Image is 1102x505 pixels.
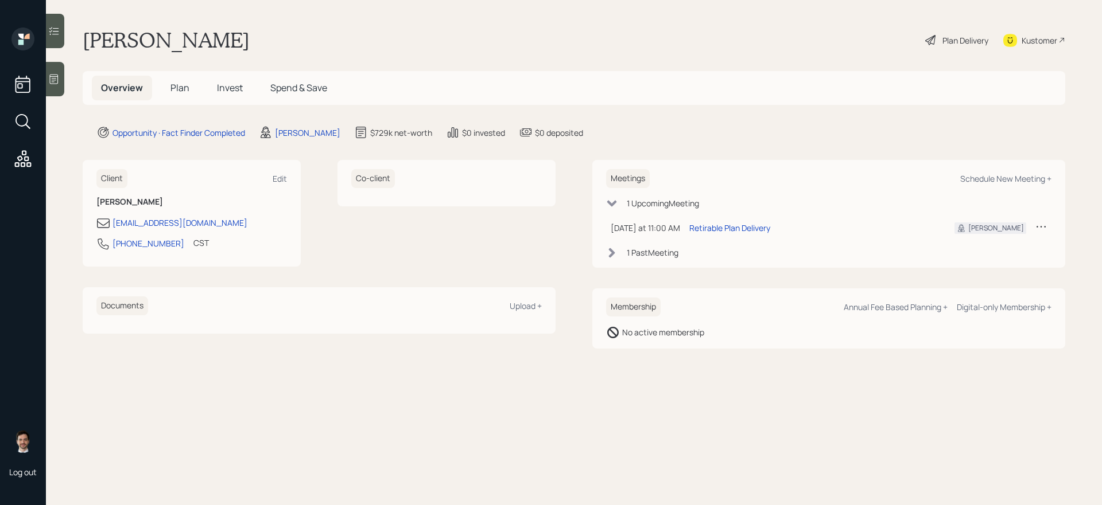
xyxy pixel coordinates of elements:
span: Invest [217,81,243,94]
div: 1 Past Meeting [627,246,678,259]
div: $729k net-worth [370,127,432,139]
span: Plan [170,81,189,94]
div: Opportunity · Fact Finder Completed [112,127,245,139]
div: [EMAIL_ADDRESS][DOMAIN_NAME] [112,217,247,229]
div: Kustomer [1022,34,1057,46]
div: [PERSON_NAME] [968,223,1024,233]
div: Edit [273,173,287,184]
div: 1 Upcoming Meeting [627,197,699,209]
div: No active membership [622,326,704,338]
div: Plan Delivery [942,34,988,46]
h6: Co-client [351,169,395,188]
h6: Membership [606,297,661,316]
h6: Client [96,169,127,188]
h6: Documents [96,296,148,315]
h6: [PERSON_NAME] [96,197,287,207]
h1: [PERSON_NAME] [83,28,250,53]
div: CST [193,237,209,249]
div: $0 deposited [535,127,583,139]
h6: Meetings [606,169,650,188]
div: $0 invested [462,127,505,139]
div: Log out [9,467,37,477]
span: Spend & Save [270,81,327,94]
div: [DATE] at 11:00 AM [611,222,680,234]
span: Overview [101,81,143,94]
img: jonah-coleman-headshot.png [11,430,34,453]
div: Annual Fee Based Planning + [844,302,948,312]
div: Digital-only Membership + [957,302,1051,312]
div: [PHONE_NUMBER] [112,237,184,249]
div: [PERSON_NAME] [275,127,340,139]
div: Retirable Plan Delivery [689,222,770,234]
div: Upload + [510,300,542,311]
div: Schedule New Meeting + [960,173,1051,184]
